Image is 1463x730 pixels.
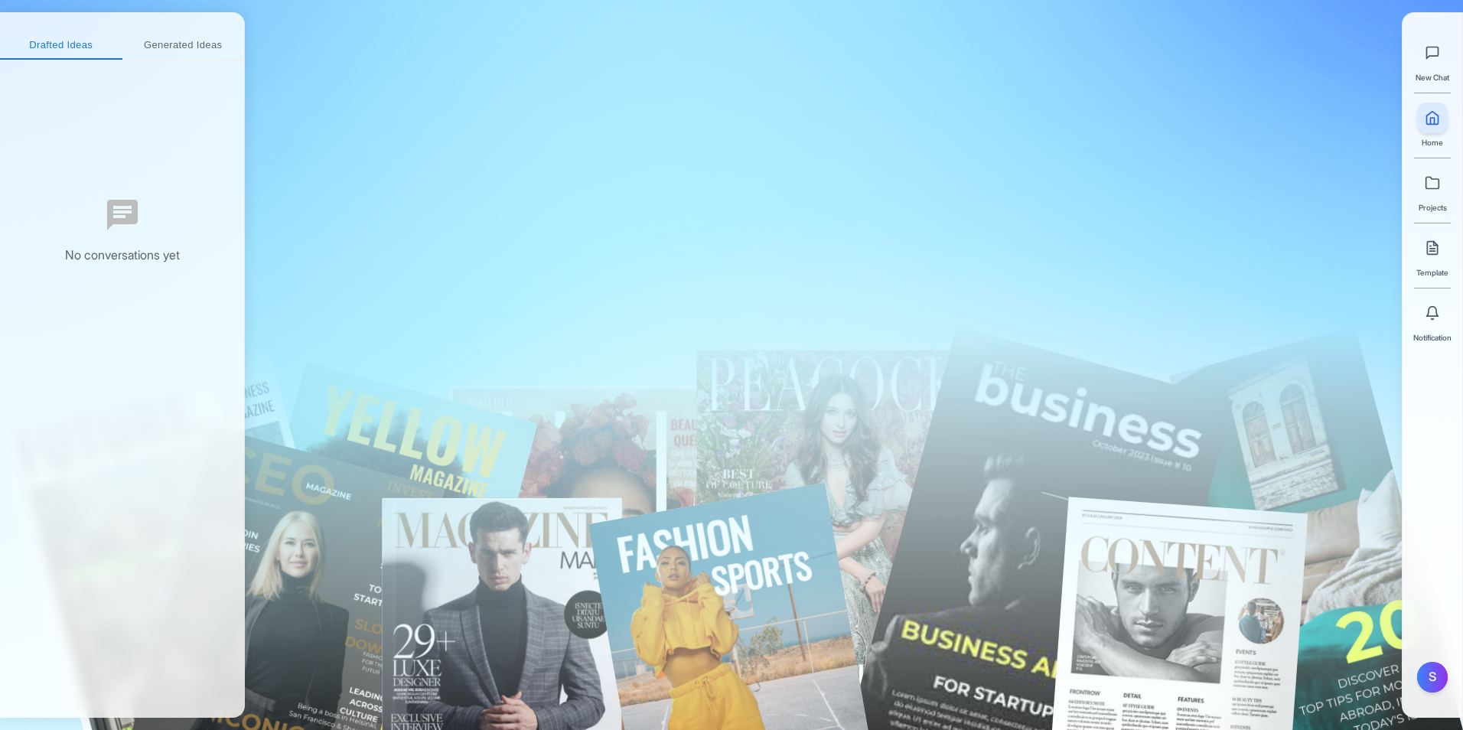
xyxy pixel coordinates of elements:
span: Template [1416,266,1448,279]
span: Projects [1419,201,1447,213]
span: New Chat [1416,71,1449,83]
span: Home [1422,136,1443,148]
div: No conversations yet [65,246,180,266]
button: Generated Ideas [122,32,245,60]
span: Notification [1413,331,1452,344]
button: S [1417,662,1448,693]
